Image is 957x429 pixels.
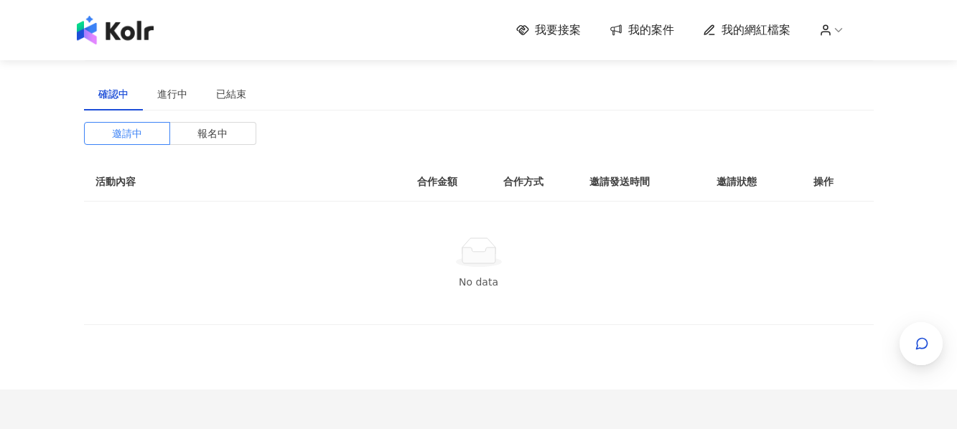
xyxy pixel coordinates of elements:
th: 邀請狀態 [705,162,801,202]
div: 已結束 [216,86,246,102]
div: 進行中 [157,86,187,102]
span: 我的網紅檔案 [722,22,790,38]
span: 邀請中 [112,123,142,144]
div: No data [101,274,856,290]
th: 合作金額 [406,162,492,202]
th: 操作 [802,162,874,202]
a: 我要接案 [516,22,581,38]
th: 合作方式 [492,162,578,202]
span: 報名中 [197,123,228,144]
span: 我的案件 [628,22,674,38]
img: logo [77,16,154,44]
th: 活動內容 [84,162,371,202]
a: 我的案件 [610,22,674,38]
div: 確認中 [98,86,129,102]
span: 我要接案 [535,22,581,38]
a: 我的網紅檔案 [703,22,790,38]
th: 邀請發送時間 [578,162,705,202]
